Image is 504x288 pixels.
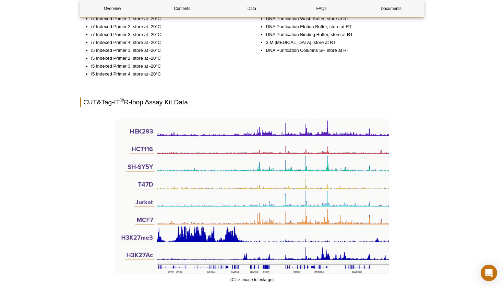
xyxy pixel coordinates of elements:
li: i5 Indexed Primer 3, store at -20°C [91,63,243,70]
li: i7 Indexed Primer 2, store at -20°C [91,23,243,30]
li: i5 Indexed Primer 4, store at -20°C [91,71,243,78]
a: FAQs [289,0,354,17]
li: DNA Purification Columns SF, store at RT [266,47,418,54]
div: (Click image to enlarge) [80,119,424,283]
li: DNA Purification Wash Buffer, store at RT [266,15,418,22]
li: 3 M [MEDICAL_DATA], store at RT [266,39,418,46]
h2: CUT&Tag-IT R-loop Assay Kit Data [80,97,424,107]
li: DNA Purification Elution Buffer, store at RT [266,23,418,30]
li: DNA Purification Binding Buffer, store at RT [266,31,418,38]
a: Data [219,0,284,17]
li: i5 Indexed Primer 2, store at -20°C [91,55,243,62]
li: i7 Indexed Primer 4, store at -20°C [91,39,243,46]
a: Overview [80,0,145,17]
li: i7 Indexed Primer 3, store at -20°C [91,31,243,38]
sup: ® [120,97,124,103]
a: Documents [359,0,423,17]
div: Open Intercom Messenger [481,265,497,281]
li: i7 Indexed Primer 1, store at -20°C [91,15,243,22]
li: i5 Indexed Primer 1, store at -20°C [91,47,243,54]
img: CUT&Tag-IT R-loop Assay Kit Works with Various Cell Lines [115,119,389,274]
a: Contents [150,0,214,17]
